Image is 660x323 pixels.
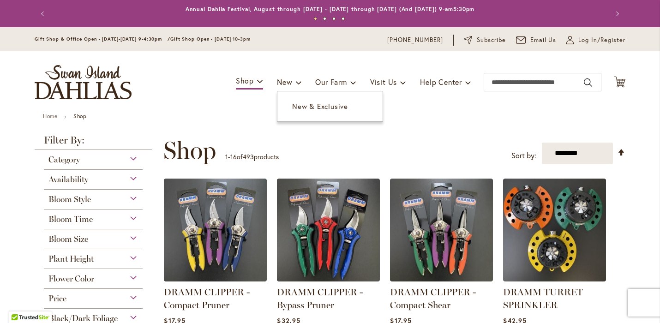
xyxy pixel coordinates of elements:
button: Next [607,5,625,23]
span: Gift Shop & Office Open - [DATE]-[DATE] 9-4:30pm / [35,36,170,42]
button: 1 of 4 [314,17,317,20]
a: Log In/Register [566,36,625,45]
button: Previous [35,5,53,23]
span: Log In/Register [578,36,625,45]
span: New & Exclusive [292,102,348,111]
a: DRAMM CLIPPER - Compact Pruner [164,275,267,283]
span: Subscribe [477,36,506,45]
p: - of products [225,150,279,164]
label: Sort by: [511,147,536,164]
span: Flower Color [48,274,94,284]
a: store logo [35,65,132,99]
a: DRAMM CLIPPER - Compact Shear [390,275,493,283]
span: New [277,77,292,87]
span: 16 [230,152,237,161]
span: Bloom Time [48,214,93,224]
a: DRAMM CLIPPER - Bypass Pruner [277,275,380,283]
a: Home [43,113,57,120]
iframe: Launch Accessibility Center [7,290,33,316]
a: DRAMM TURRET SPRINKLER [503,275,606,283]
span: Category [48,155,80,165]
span: Our Farm [315,77,347,87]
a: Annual Dahlia Festival, August through [DATE] - [DATE] through [DATE] (And [DATE]) 9-am5:30pm [186,6,475,12]
strong: Filter By: [35,135,152,150]
a: Subscribe [464,36,506,45]
a: DRAMM CLIPPER - Compact Pruner [164,287,250,311]
span: Bloom Size [48,234,88,244]
span: Plant Height [48,254,94,264]
span: Availability [48,174,88,185]
img: DRAMM CLIPPER - Bypass Pruner [277,179,380,281]
img: DRAMM CLIPPER - Compact Shear [390,179,493,281]
span: Visit Us [370,77,397,87]
a: DRAMM TURRET SPRINKLER [503,287,583,311]
img: DRAMM TURRET SPRINKLER [503,179,606,281]
span: Email Us [530,36,557,45]
span: Gift Shop Open - [DATE] 10-3pm [170,36,251,42]
img: DRAMM CLIPPER - Compact Pruner [164,179,267,281]
span: 1 [225,152,228,161]
strong: Shop [73,113,86,120]
button: 2 of 4 [323,17,326,20]
span: Help Center [420,77,462,87]
span: Shop [163,137,216,164]
span: Shop [236,76,254,85]
a: DRAMM CLIPPER - Compact Shear [390,287,476,311]
a: Email Us [516,36,557,45]
a: [PHONE_NUMBER] [387,36,443,45]
button: 4 of 4 [342,17,345,20]
span: Price [48,293,66,304]
button: 3 of 4 [332,17,336,20]
a: DRAMM CLIPPER - Bypass Pruner [277,287,363,311]
span: 493 [243,152,254,161]
span: Bloom Style [48,194,91,204]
